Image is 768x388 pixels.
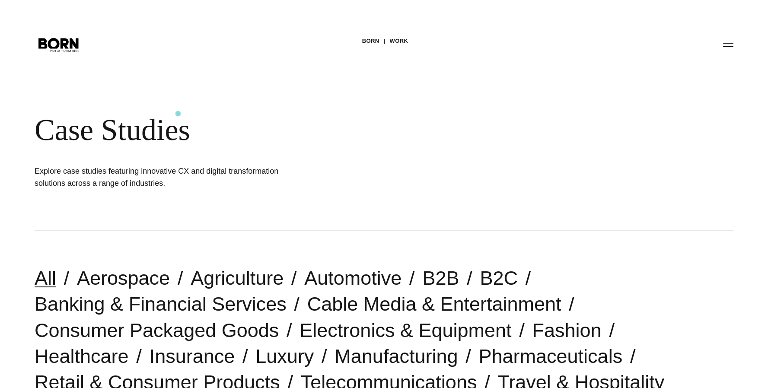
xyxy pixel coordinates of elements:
[191,267,284,289] a: Agriculture
[35,345,129,367] a: Healthcare
[307,293,561,315] a: Cable Media & Entertainment
[532,319,602,341] a: Fashion
[150,345,235,367] a: Insurance
[35,165,294,189] h1: Explore case studies featuring innovative CX and digital transformation solutions across a range ...
[35,267,56,289] a: All
[35,112,527,148] div: Case Studies
[35,319,279,341] a: Consumer Packaged Goods
[255,345,314,367] a: Luxury
[335,345,458,367] a: Manufacturing
[390,35,408,48] a: Work
[480,267,518,289] a: B2C
[422,267,459,289] a: B2B
[479,345,623,367] a: Pharmaceuticals
[718,35,739,54] button: Open
[304,267,402,289] a: Automotive
[35,293,287,315] a: Banking & Financial Services
[300,319,511,341] a: Electronics & Equipment
[362,35,379,48] a: BORN
[77,267,170,289] a: Aerospace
